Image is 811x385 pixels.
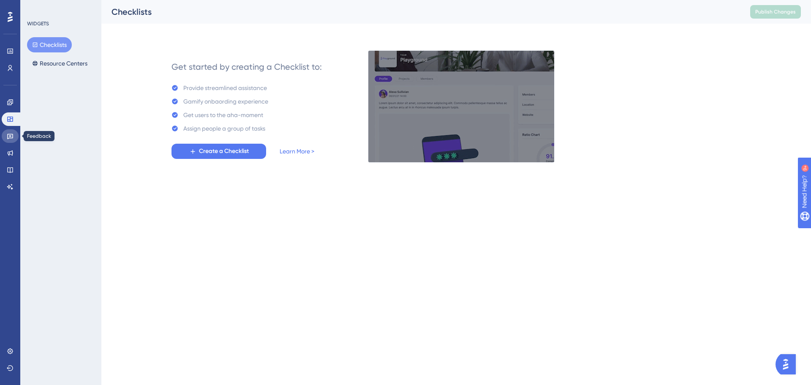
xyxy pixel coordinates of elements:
[171,144,266,159] button: Create a Checklist
[20,2,53,12] span: Need Help?
[27,37,72,52] button: Checklists
[112,6,729,18] div: Checklists
[183,96,268,106] div: Gamify onbaording experience
[27,20,49,27] div: WIDGETS
[750,5,801,19] button: Publish Changes
[368,50,555,163] img: e28e67207451d1beac2d0b01ddd05b56.gif
[27,56,93,71] button: Resource Centers
[183,123,265,134] div: Assign people a group of tasks
[280,146,314,156] a: Learn More >
[199,146,249,156] span: Create a Checklist
[57,4,63,11] div: 9+
[183,83,267,93] div: Provide streamlined assistance
[755,8,796,15] span: Publish Changes
[171,61,322,73] div: Get started by creating a Checklist to:
[183,110,263,120] div: Get users to the aha-moment
[776,352,801,377] iframe: UserGuiding AI Assistant Launcher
